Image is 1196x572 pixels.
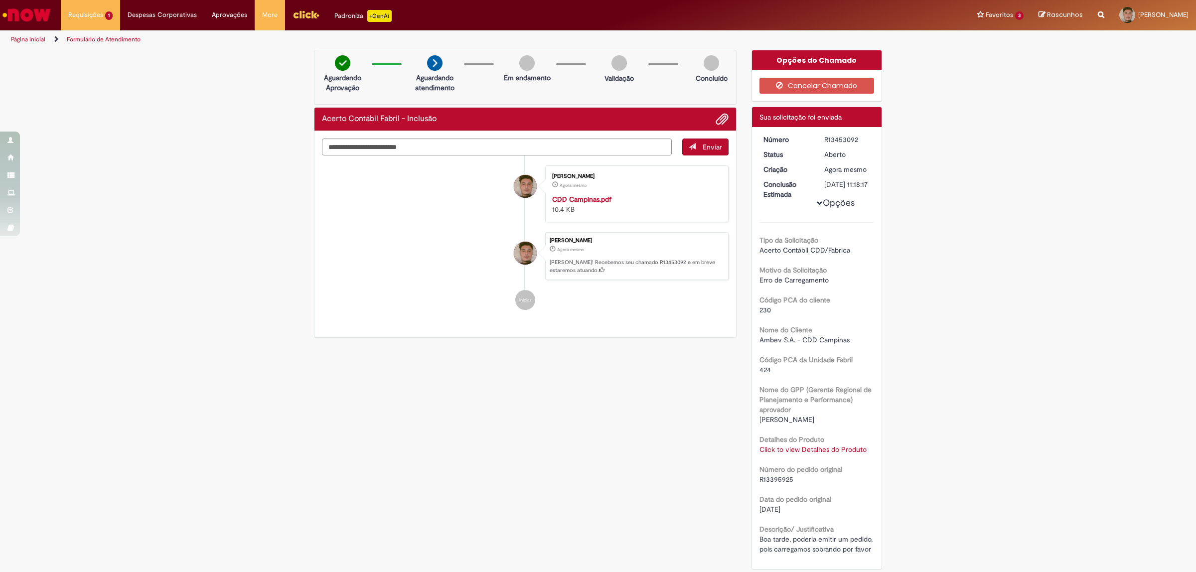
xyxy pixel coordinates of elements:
[560,182,587,188] time: 27/08/2025 15:18:07
[716,113,729,126] button: Adicionar anexos
[759,266,827,275] b: Motivo da Solicitação
[824,135,871,144] div: R13453092
[604,73,634,83] p: Validação
[514,242,537,265] div: Rodrigo Santiago dos Santos Alves
[756,149,817,159] dt: Status
[334,10,392,22] div: Padroniza
[703,143,722,151] span: Enviar
[759,335,850,344] span: Ambev S.A. - CDD Campinas
[552,195,611,204] a: CDD Campinas.pdf
[560,182,587,188] span: Agora mesmo
[756,164,817,174] dt: Criação
[759,505,780,514] span: [DATE]
[212,10,247,20] span: Aprovações
[759,113,842,122] span: Sua solicitação foi enviada
[504,73,551,83] p: Em andamento
[1039,10,1083,20] a: Rascunhos
[557,247,584,253] span: Agora mesmo
[427,55,443,71] img: arrow-next.png
[759,385,872,414] b: Nome do GPP (Gerente Regional de Planejamento e Performance) aprovador
[759,415,814,424] span: [PERSON_NAME]
[759,276,829,285] span: Erro de Carregamento
[759,445,867,454] a: Click to view Detalhes do Produto
[411,73,459,93] p: Aguardando atendimento
[367,10,392,22] p: +GenAi
[7,30,790,49] ul: Trilhas de página
[68,10,103,20] span: Requisições
[759,495,831,504] b: Data do pedido original
[759,305,771,314] span: 230
[514,175,537,198] div: Rodrigo Santiago dos Santos Alves
[552,173,718,179] div: [PERSON_NAME]
[759,435,824,444] b: Detalhes do Produto
[557,247,584,253] time: 27/08/2025 15:18:09
[759,365,771,374] span: 424
[322,115,437,124] h2: Acerto Contábil Fabril - Inclusão Histórico de tíquete
[759,355,853,364] b: Código PCA da Unidade Fabril
[318,73,367,93] p: Aguardando Aprovação
[552,194,718,214] div: 10.4 KB
[262,10,278,20] span: More
[759,525,834,534] b: Descrição/ Justificativa
[1,5,52,25] img: ServiceNow
[824,164,871,174] div: 27/08/2025 15:18:09
[759,325,812,334] b: Nome do Cliente
[335,55,350,71] img: check-circle-green.png
[293,7,319,22] img: click_logo_yellow_360x200.png
[550,238,723,244] div: [PERSON_NAME]
[696,73,728,83] p: Concluído
[1015,11,1024,20] span: 3
[682,139,729,155] button: Enviar
[67,35,141,43] a: Formulário de Atendimento
[1047,10,1083,19] span: Rascunhos
[759,295,830,304] b: Código PCA do cliente
[759,475,793,484] span: R13395925
[759,535,875,554] span: Boa tarde, poderia emitir um pedido, pois carregamos sobrando por favor
[824,149,871,159] div: Aberto
[105,11,113,20] span: 1
[704,55,719,71] img: img-circle-grey.png
[322,139,672,156] textarea: Digite sua mensagem aqui...
[322,155,729,320] ul: Histórico de tíquete
[986,10,1013,20] span: Favoritos
[1138,10,1189,19] span: [PERSON_NAME]
[756,135,817,144] dt: Número
[11,35,45,43] a: Página inicial
[756,179,817,199] dt: Conclusão Estimada
[759,236,818,245] b: Tipo da Solicitação
[759,465,842,474] b: Número do pedido original
[128,10,197,20] span: Despesas Corporativas
[752,50,882,70] div: Opções do Chamado
[322,232,729,280] li: Rodrigo Santiago dos Santos Alves
[759,78,875,94] button: Cancelar Chamado
[611,55,627,71] img: img-circle-grey.png
[759,246,850,255] span: Acerto Contábil CDD/Fabrica
[550,259,723,274] p: [PERSON_NAME]! Recebemos seu chamado R13453092 e em breve estaremos atuando.
[519,55,535,71] img: img-circle-grey.png
[824,165,867,174] span: Agora mesmo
